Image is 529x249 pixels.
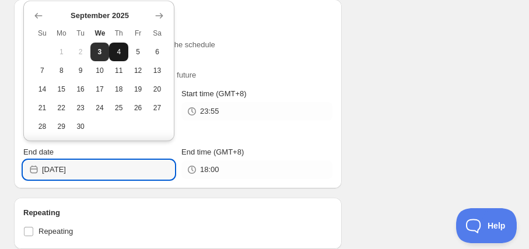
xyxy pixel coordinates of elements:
span: 11 [114,66,124,75]
th: Wednesday [90,24,110,43]
span: 28 [37,122,47,131]
h2: Repeating [23,207,332,219]
span: 21 [37,103,47,113]
span: Fr [133,29,143,38]
span: 8 [57,66,66,75]
button: Tuesday September 9 2025 [71,61,90,80]
span: 29 [57,122,66,131]
span: End time (GMT+8) [181,148,244,156]
button: Show next month, October 2025 [151,8,167,24]
span: 16 [76,85,86,94]
span: 30 [76,122,86,131]
span: 1 [57,47,66,57]
button: Friday September 26 2025 [128,99,148,117]
button: Sunday September 14 2025 [33,80,52,99]
span: We [95,29,105,38]
span: End date [23,148,54,156]
button: Tuesday September 2 2025 [71,43,90,61]
span: 12 [133,66,143,75]
span: 18 [114,85,124,94]
button: Saturday September 6 2025 [148,43,167,61]
button: Tuesday September 23 2025 [71,99,90,117]
iframe: Toggle Customer Support [456,208,517,243]
button: Friday September 19 2025 [128,80,148,99]
span: 24 [95,103,105,113]
button: Friday September 12 2025 [128,61,148,80]
th: Tuesday [71,24,90,43]
th: Friday [128,24,148,43]
button: Sunday September 7 2025 [33,61,52,80]
span: 26 [133,103,143,113]
button: Monday September 1 2025 [52,43,71,61]
button: Monday September 15 2025 [52,80,71,99]
button: Today Wednesday September 3 2025 [90,43,110,61]
button: Monday September 22 2025 [52,99,71,117]
span: 23 [76,103,86,113]
th: Sunday [33,24,52,43]
span: 19 [133,85,143,94]
span: 5 [133,47,143,57]
span: Start time (GMT+8) [181,89,247,98]
span: Th [114,29,124,38]
button: Thursday September 25 2025 [109,99,128,117]
span: 20 [152,85,162,94]
span: 10 [95,66,105,75]
span: 9 [76,66,86,75]
th: Thursday [109,24,128,43]
button: Saturday September 27 2025 [148,99,167,117]
button: Tuesday September 16 2025 [71,80,90,99]
button: Tuesday September 30 2025 [71,117,90,136]
span: Mo [57,29,66,38]
button: Friday September 5 2025 [128,43,148,61]
span: 4 [114,47,124,57]
span: Sa [152,29,162,38]
button: Wednesday September 17 2025 [90,80,110,99]
span: Tu [76,29,86,38]
button: Saturday September 13 2025 [148,61,167,80]
span: 14 [37,85,47,94]
button: Saturday September 20 2025 [148,80,167,99]
th: Saturday [148,24,167,43]
span: 7 [37,66,47,75]
button: Monday September 29 2025 [52,117,71,136]
span: 3 [95,47,105,57]
button: Sunday September 21 2025 [33,99,52,117]
span: 13 [152,66,162,75]
span: 6 [152,47,162,57]
button: Sunday September 28 2025 [33,117,52,136]
span: 27 [152,103,162,113]
span: Su [37,29,47,38]
span: 15 [57,85,66,94]
span: 22 [57,103,66,113]
h2: Active dates [23,9,332,20]
span: 2 [76,47,86,57]
span: 17 [95,85,105,94]
button: Thursday September 18 2025 [109,80,128,99]
button: Wednesday September 10 2025 [90,61,110,80]
button: Thursday September 11 2025 [109,61,128,80]
button: Show previous month, August 2025 [30,8,47,24]
th: Monday [52,24,71,43]
button: Thursday September 4 2025 [109,43,128,61]
span: Repeating [38,227,73,236]
button: Monday September 8 2025 [52,61,71,80]
button: Wednesday September 24 2025 [90,99,110,117]
span: 25 [114,103,124,113]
